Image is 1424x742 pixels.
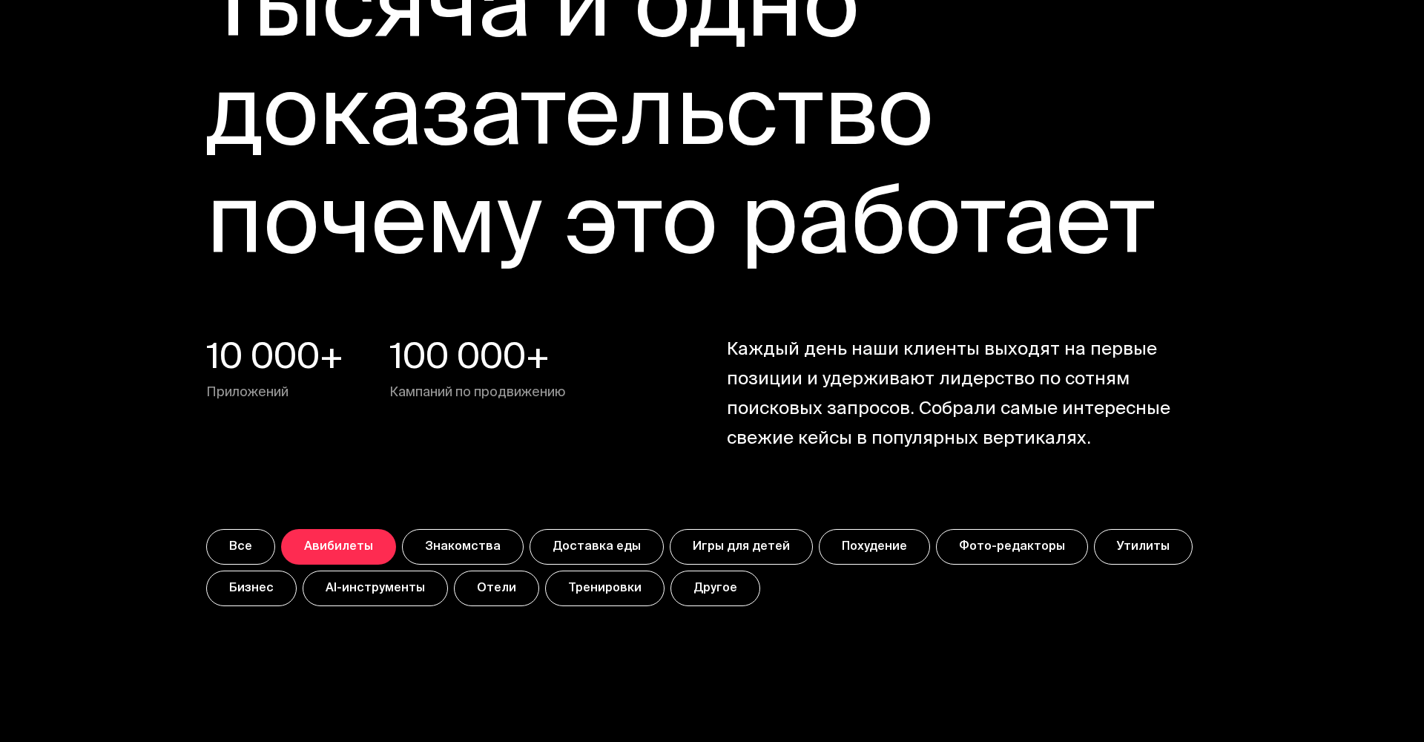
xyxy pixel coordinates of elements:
[303,571,448,606] button: AI-инструменты
[530,529,664,565] button: Доставка еды
[389,384,565,403] span: Кампаний по продвижению
[389,336,565,384] span: 100 000+
[206,571,297,606] button: Бизнес
[402,529,524,565] button: Знакомства
[819,529,930,565] button: Похудение
[727,336,1218,455] span: Каждый день наши клиенты выходят на первые позиции и удерживают лидерство по сотням поисковых зап...
[206,384,343,403] span: Приложений
[936,529,1088,565] button: Фото-редакторы
[454,571,539,606] button: Отели
[206,529,275,565] button: Все
[545,571,665,606] button: Тренировки
[281,529,396,565] button: Авибилеты
[670,571,760,606] button: Другое
[1094,529,1193,565] button: Утилиты
[206,336,343,384] span: 10 000+
[670,529,813,565] button: Игры для детей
